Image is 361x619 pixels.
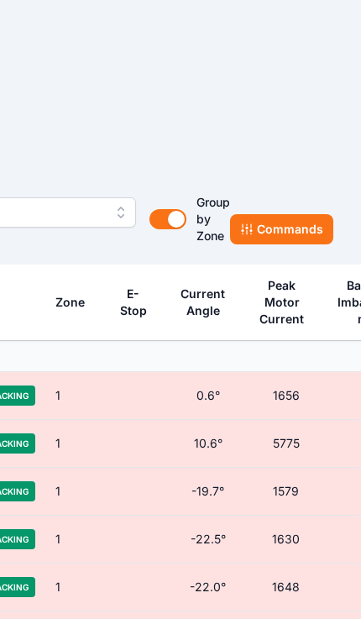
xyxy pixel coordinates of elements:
[247,468,325,516] td: 1579
[196,195,230,243] span: Group by Zone
[169,372,247,420] td: 0.6°
[45,468,108,516] td: 1
[257,265,315,339] button: Peak Motor Current
[118,286,148,319] div: E-Stop
[257,277,307,328] div: Peak Motor Current
[118,274,159,331] button: E-Stop
[169,516,247,564] td: -22.5°
[45,420,108,468] td: 1
[169,564,247,611] td: -22.0°
[247,564,325,611] td: 1648
[45,564,108,611] td: 1
[55,282,98,323] button: Zone
[45,372,108,420] td: 1
[247,516,325,564] td: 1630
[247,420,325,468] td: 5775
[179,274,237,331] button: Current Angle
[230,214,333,244] button: Commands
[179,286,228,319] div: Current Angle
[247,372,325,420] td: 1656
[55,294,85,311] div: Zone
[169,468,247,516] td: -19.7°
[45,516,108,564] td: 1
[169,420,247,468] td: 10.6°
